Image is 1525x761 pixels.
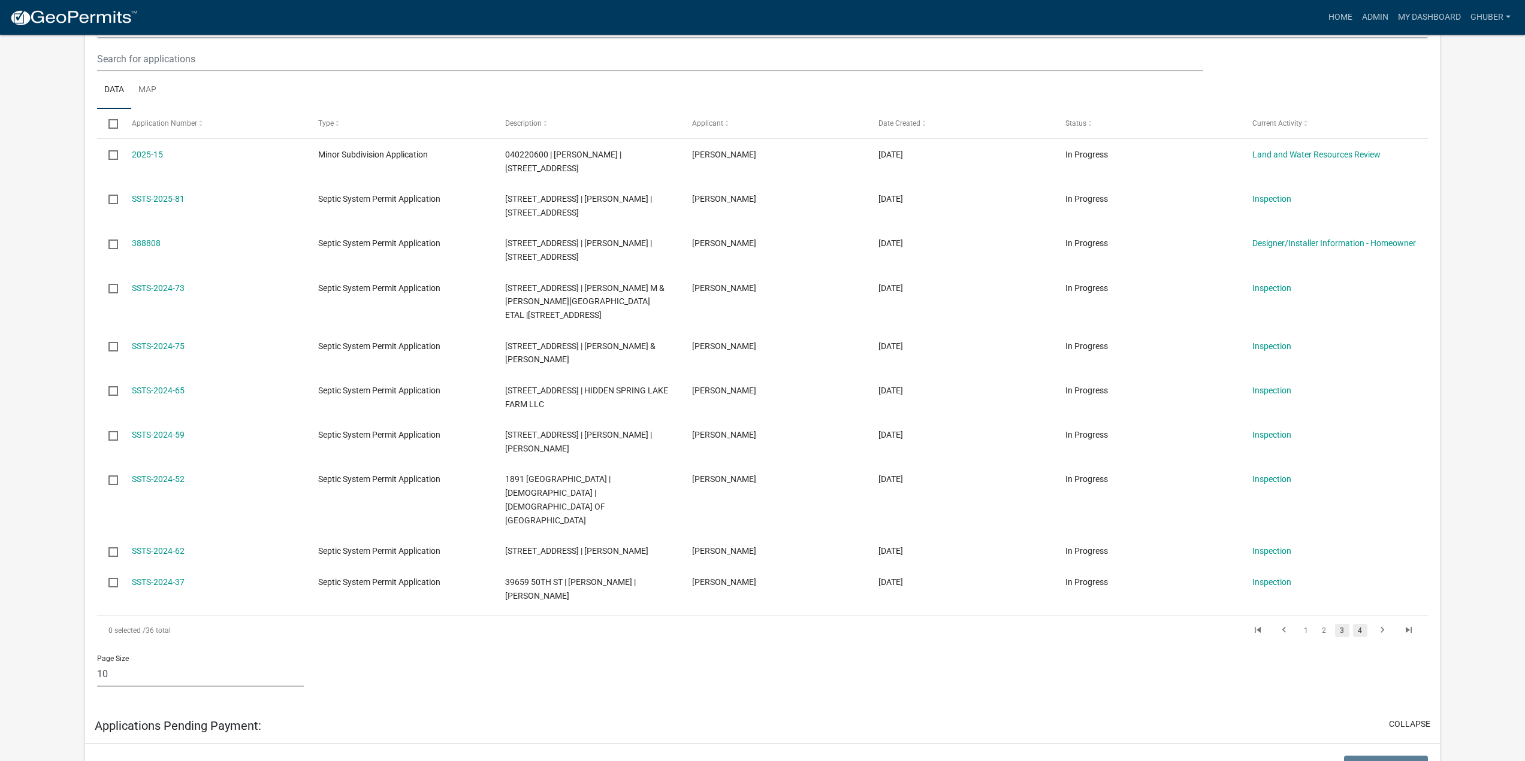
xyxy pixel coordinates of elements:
[1299,624,1313,637] a: 1
[132,577,185,587] a: SSTS-2024-37
[131,71,164,110] a: Map
[97,47,1203,71] input: Search for applications
[1252,238,1416,248] a: Designer/Installer Information - Homeowner
[1317,624,1331,637] a: 2
[878,546,903,556] span: 08/07/2024
[132,194,185,204] a: SSTS-2025-81
[1065,341,1108,351] span: In Progress
[1065,194,1108,204] span: In Progress
[505,150,621,173] span: 040220600 | DORIS A WAKNITZ | 3169 280TH AVE
[692,474,756,484] span: John Oliver
[878,474,903,484] span: 08/26/2024
[1252,546,1291,556] a: Inspection
[318,283,440,293] span: Septic System Permit Application
[505,341,656,365] span: 14924 255TH AVE | JEFFERY R & JENNIFER R JOHNSON
[505,194,652,217] span: 17501 237TH AVE | TODD NEITZEL |17501 237TH AVE
[878,341,903,351] span: 09/26/2024
[692,386,756,395] span: Justin Nordby
[307,109,494,138] datatable-header-cell: Type
[1252,474,1291,484] a: Inspection
[1065,150,1108,159] span: In Progress
[1273,624,1296,637] a: go to previous page
[878,194,903,204] span: 03/31/2025
[95,718,261,733] h5: Applications Pending Payment:
[1335,624,1349,637] a: 3
[318,546,440,556] span: Septic System Permit Application
[692,238,756,248] span: Emily Knudsen
[505,546,648,556] span: 17149 220TH AVE | JEFF REESE
[1357,6,1393,29] a: Admin
[318,430,440,439] span: Septic System Permit Application
[494,109,681,138] datatable-header-cell: Description
[1065,283,1108,293] span: In Progress
[318,386,440,395] span: Septic System Permit Application
[1252,283,1291,293] a: Inspection
[1397,624,1420,637] a: go to last page
[505,283,665,320] span: 21951 130TH ST | LEANN M & DEAN A BUENDORF ETAL |21951 130TH ST
[1252,386,1291,395] a: Inspection
[318,577,440,587] span: Septic System Permit Application
[692,341,756,351] span: Jeff Johnson
[1065,119,1086,128] span: Status
[1252,119,1302,128] span: Current Activity
[1054,109,1241,138] datatable-header-cell: Status
[318,194,440,204] span: Septic System Permit Application
[878,283,903,293] span: 11/01/2024
[505,474,611,524] span: 1891 321ST AVE | ST JOHN'S EVANGELICAL | LUTHERAN CHURCH OF ALMA CITY
[878,386,903,395] span: 09/25/2024
[132,283,185,293] a: SSTS-2024-73
[97,616,624,645] div: 36 total
[1065,238,1108,248] span: In Progress
[318,238,440,248] span: Septic System Permit Application
[1297,620,1315,641] li: page 1
[1466,6,1515,29] a: GHuber
[692,577,756,587] span: steve d james
[97,109,120,138] datatable-header-cell: Select
[318,119,334,128] span: Type
[1065,386,1108,395] span: In Progress
[1252,194,1291,204] a: Inspection
[132,341,185,351] a: SSTS-2024-75
[318,474,440,484] span: Septic System Permit Application
[1252,430,1291,439] a: Inspection
[132,546,185,556] a: SSTS-2024-62
[97,71,131,110] a: Data
[692,283,756,293] span: Leann Buendorf
[108,626,146,635] span: 0 selected /
[505,577,636,601] span: 39659 50TH ST | SHAWN M DANBERRY | BRANDIS K DANBERRY
[878,150,903,159] span: 04/04/2025
[505,430,652,453] span: 31533 40TH ST | ANDREW J BARNA JR | BENITA J BARNA
[1065,577,1108,587] span: In Progress
[878,577,903,587] span: 07/01/2024
[1315,620,1333,641] li: page 2
[505,238,652,262] span: 41142 160TH ST | WILLIAM BARTZ |41142 160TH ST
[1252,341,1291,351] a: Inspection
[1389,718,1430,730] button: collapse
[681,109,868,138] datatable-header-cell: Applicant
[132,430,185,439] a: SSTS-2024-59
[867,109,1054,138] datatable-header-cell: Date Created
[692,119,723,128] span: Applicant
[132,474,185,484] a: SSTS-2024-52
[1065,430,1108,439] span: In Progress
[132,119,197,128] span: Application Number
[878,238,903,248] span: 03/13/2025
[132,386,185,395] a: SSTS-2024-65
[505,386,668,409] span: 3323 280TH AVE | HIDDEN SPRING LAKE FARM LLC
[1252,577,1291,587] a: Inspection
[120,109,307,138] datatable-header-cell: Application Number
[692,150,756,159] span: Cheryl Dobberstein
[692,546,756,556] span: Jeff Reese
[1246,624,1269,637] a: go to first page
[1241,109,1428,138] datatable-header-cell: Current Activity
[1065,546,1108,556] span: In Progress
[1324,6,1357,29] a: Home
[318,341,440,351] span: Septic System Permit Application
[1351,620,1369,641] li: page 4
[692,194,756,204] span: Jared Munnikhuysen
[318,150,428,159] span: Minor Subdivision Application
[878,119,920,128] span: Date Created
[505,119,542,128] span: Description
[1371,624,1394,637] a: go to next page
[132,150,163,159] a: 2025-15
